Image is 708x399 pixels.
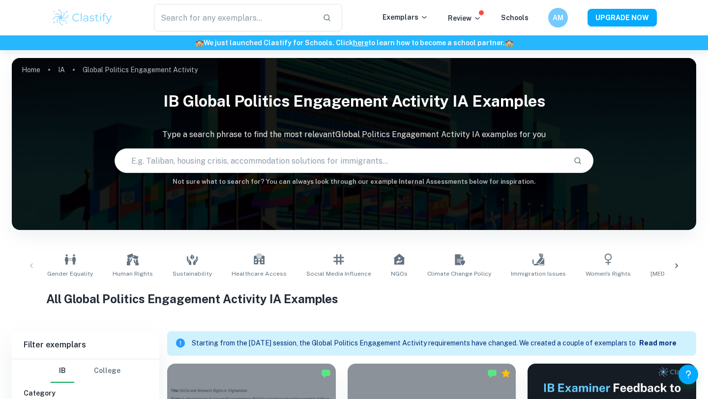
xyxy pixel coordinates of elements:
[22,63,40,77] a: Home
[501,369,511,378] div: Premium
[51,8,114,28] img: Clastify logo
[58,63,65,77] a: IA
[448,13,481,24] p: Review
[115,147,565,174] input: E.g. Taliban, housing crisis, accommodation solutions for immigrants...
[505,39,513,47] span: 🏫
[12,331,159,359] h6: Filter exemplars
[83,64,198,75] p: Global Politics Engagement Activity
[427,269,491,278] span: Climate Change Policy
[586,269,631,278] span: Women's Rights
[306,269,371,278] span: Social Media Influence
[639,339,677,347] b: Read more
[678,365,698,384] button: Help and Feedback
[113,269,153,278] span: Human Rights
[94,359,120,383] button: College
[154,4,315,31] input: Search for any exemplars...
[192,338,639,349] p: Starting from the [DATE] session, the Global Politics Engagement Activity requirements have chang...
[548,8,568,28] button: AM
[195,39,204,47] span: 🏫
[588,9,657,27] button: UPGRADE NOW
[391,269,408,278] span: NGOs
[650,269,698,278] span: [MEDICAL_DATA]
[47,269,93,278] span: Gender Equality
[46,290,662,308] h1: All Global Politics Engagement Activity IA Examples
[24,388,147,399] h6: Category
[383,12,428,23] p: Exemplars
[511,269,566,278] span: Immigration Issues
[12,177,696,187] h6: Not sure what to search for? You can always look through our example Internal Assessments below f...
[487,369,497,378] img: Marked
[569,152,586,169] button: Search
[2,37,706,48] h6: We just launched Clastify for Schools. Click to learn how to become a school partner.
[553,12,564,23] h6: AM
[12,85,696,117] h1: IB Global Politics Engagement Activity IA examples
[12,129,696,141] p: Type a search phrase to find the most relevant Global Politics Engagement Activity IA examples fo...
[51,359,120,383] div: Filter type choice
[51,359,74,383] button: IB
[501,14,529,22] a: Schools
[173,269,212,278] span: Sustainability
[321,369,331,378] img: Marked
[232,269,287,278] span: Healthcare Access
[353,39,368,47] a: here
